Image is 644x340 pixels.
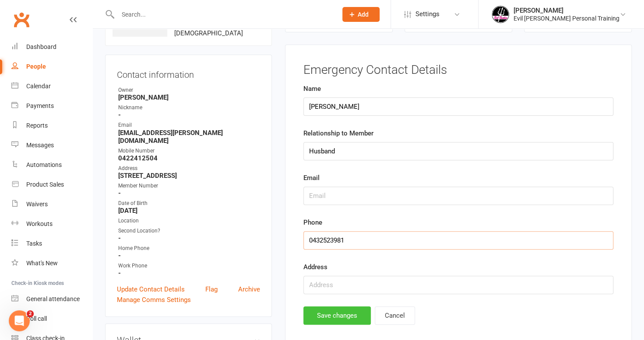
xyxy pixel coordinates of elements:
button: Add [342,7,380,22]
div: Dashboard [26,43,56,50]
div: Messages [26,142,54,149]
div: Member Number [118,182,260,190]
a: Messages [11,135,92,155]
button: Save changes [303,306,371,325]
input: Relationship to Member [303,142,613,160]
input: Email [303,187,613,205]
strong: [STREET_ADDRESS] [118,172,260,180]
a: What's New [11,253,92,273]
img: thumb_image1652691556.png [492,6,509,23]
strong: - [118,234,260,242]
div: Date of Birth [118,199,260,208]
input: Search... [115,8,331,21]
div: Tasks [26,240,42,247]
div: Calendar [26,83,51,90]
div: Email [118,121,260,129]
a: General attendance kiosk mode [11,289,92,309]
strong: [PERSON_NAME] [118,94,260,101]
div: Evil [PERSON_NAME] Personal Training [514,14,619,22]
a: Workouts [11,214,92,234]
div: Reports [26,122,48,129]
a: Archive [238,284,260,295]
label: Address [303,262,327,272]
a: Waivers [11,194,92,214]
span: Settings [415,4,440,24]
a: Calendar [11,76,92,96]
input: Address [303,276,613,294]
div: Home Phone [118,244,260,253]
div: General attendance [26,295,80,302]
strong: - [118,252,260,260]
a: Dashboard [11,37,92,57]
a: Product Sales [11,175,92,194]
button: Cancel [375,306,415,325]
strong: [DATE] [118,207,260,215]
a: Manage Comms Settings [117,295,191,305]
iframe: Intercom live chat [9,310,30,331]
div: Waivers [26,201,48,208]
label: Relationship to Member [303,128,373,139]
label: Name [303,83,321,94]
strong: 0422412504 [118,154,260,162]
div: Automations [26,161,62,168]
strong: - [118,269,260,277]
strong: - [118,111,260,119]
h3: Contact information [117,66,260,80]
a: Automations [11,155,92,175]
div: Mobile Number [118,147,260,155]
div: Work Phone [118,262,260,270]
a: Reports [11,116,92,135]
a: Flag [205,284,218,295]
label: Phone [303,217,322,228]
div: [PERSON_NAME] [514,7,619,14]
span: [DEMOGRAPHIC_DATA] [174,29,243,37]
span: 2 [27,310,34,317]
a: Clubworx [11,9,32,31]
div: Address [118,164,260,173]
div: Payments [26,102,54,109]
label: Email [303,173,320,183]
a: Update Contact Details [117,284,185,295]
div: Roll call [26,315,47,322]
h3: Emergency Contact Details [303,63,613,77]
a: Roll call [11,309,92,329]
a: People [11,57,92,76]
a: Tasks [11,234,92,253]
span: Add [358,11,369,18]
input: Name [303,97,613,116]
a: Payments [11,96,92,116]
strong: - [118,189,260,197]
div: Nickname [118,104,260,112]
div: Location [118,217,260,225]
strong: [EMAIL_ADDRESS][PERSON_NAME][DOMAIN_NAME] [118,129,260,145]
div: Product Sales [26,181,64,188]
div: People [26,63,46,70]
div: Workouts [26,220,53,227]
div: What's New [26,260,58,267]
div: Second Location? [118,227,260,235]
input: Phone [303,231,613,250]
div: Owner [118,86,260,94]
